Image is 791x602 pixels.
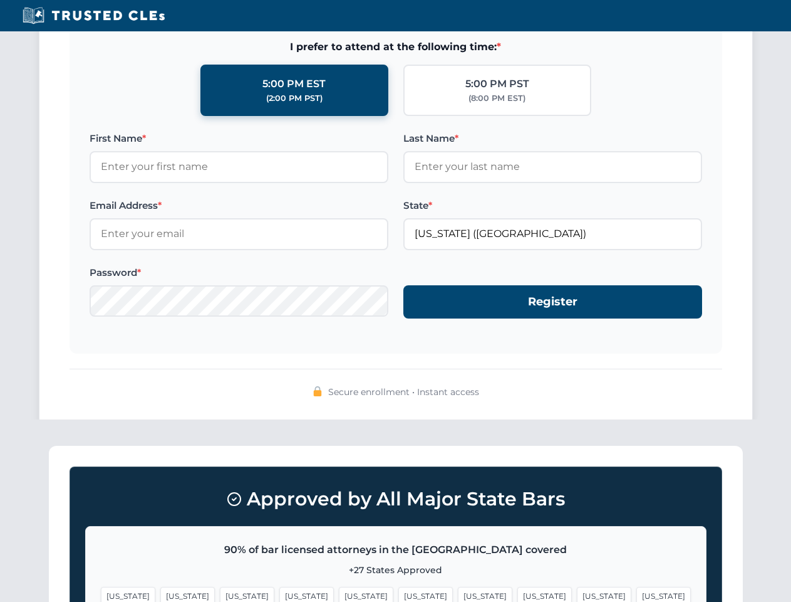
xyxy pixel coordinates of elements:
[262,76,326,92] div: 5:00 PM EST
[101,563,691,577] p: +27 States Approved
[328,385,479,399] span: Secure enrollment • Instant access
[403,285,702,319] button: Register
[266,92,323,105] div: (2:00 PM PST)
[313,386,323,396] img: 🔒
[90,39,702,55] span: I prefer to attend at the following time:
[90,265,388,280] label: Password
[85,482,706,516] h3: Approved by All Major State Bars
[90,131,388,146] label: First Name
[403,131,702,146] label: Last Name
[468,92,525,105] div: (8:00 PM EST)
[403,198,702,213] label: State
[90,198,388,213] label: Email Address
[465,76,529,92] div: 5:00 PM PST
[19,6,168,25] img: Trusted CLEs
[101,542,691,558] p: 90% of bar licensed attorneys in the [GEOGRAPHIC_DATA] covered
[403,218,702,250] input: Florida (FL)
[403,151,702,182] input: Enter your last name
[90,151,388,182] input: Enter your first name
[90,218,388,250] input: Enter your email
